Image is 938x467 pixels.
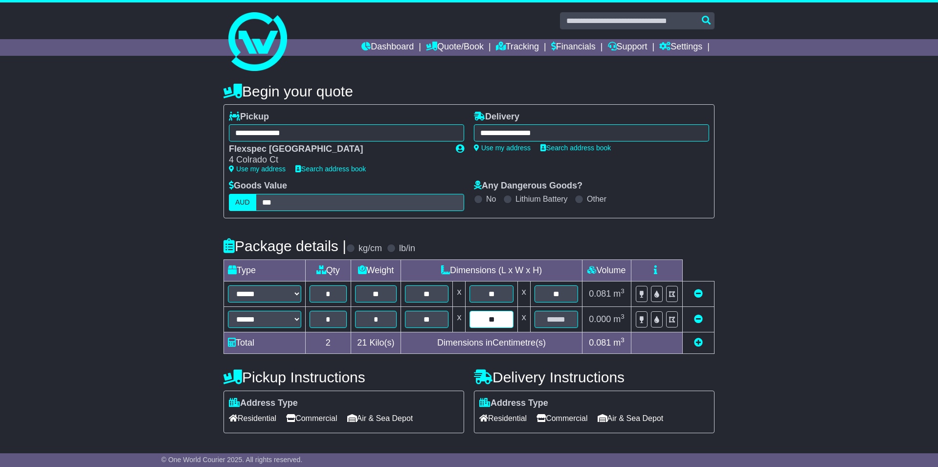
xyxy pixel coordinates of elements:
[28,57,36,65] img: tab_domain_overview_orange.svg
[479,398,548,409] label: Address Type
[589,338,611,348] span: 0.081
[224,332,306,353] td: Total
[361,39,414,56] a: Dashboard
[229,144,446,155] div: Flexspec [GEOGRAPHIC_DATA]
[496,39,539,56] a: Tracking
[306,259,351,281] td: Qty
[399,243,415,254] label: lb/in
[694,314,703,324] a: Remove this item
[598,411,664,426] span: Air & Sea Depot
[474,144,531,152] a: Use my address
[659,39,702,56] a: Settings
[479,411,527,426] span: Residential
[110,58,161,64] div: Keywords by Traffic
[426,39,484,56] a: Quote/Book
[587,194,606,204] label: Other
[517,306,530,332] td: x
[608,39,648,56] a: Support
[99,57,107,65] img: tab_keywords_by_traffic_grey.svg
[540,144,611,152] a: Search address book
[401,259,582,281] td: Dimensions (L x W x H)
[229,112,269,122] label: Pickup
[517,281,530,306] td: x
[286,411,337,426] span: Commercial
[347,411,413,426] span: Air & Sea Depot
[589,289,611,299] span: 0.081
[223,83,715,99] h4: Begin your quote
[306,332,351,353] td: 2
[229,398,298,409] label: Address Type
[229,411,276,426] span: Residential
[613,314,625,324] span: m
[474,369,715,385] h4: Delivery Instructions
[694,289,703,299] a: Remove this item
[16,25,23,33] img: website_grey.svg
[229,165,286,173] a: Use my address
[401,332,582,353] td: Dimensions in Centimetre(s)
[224,259,306,281] td: Type
[39,58,88,64] div: Domain Overview
[621,336,625,344] sup: 3
[515,194,568,204] label: Lithium Battery
[229,181,287,191] label: Goods Value
[621,313,625,320] sup: 3
[229,194,256,211] label: AUD
[486,194,496,204] label: No
[223,238,346,254] h4: Package details |
[453,306,466,332] td: x
[621,287,625,295] sup: 3
[589,314,611,324] span: 0.000
[694,338,703,348] a: Add new item
[223,369,464,385] h4: Pickup Instructions
[16,16,23,23] img: logo_orange.svg
[229,155,446,165] div: 4 Colrado Ct
[474,181,582,191] label: Any Dangerous Goods?
[453,281,466,306] td: x
[582,259,631,281] td: Volume
[536,411,587,426] span: Commercial
[613,289,625,299] span: m
[358,243,382,254] label: kg/cm
[27,16,48,23] div: v 4.0.25
[551,39,596,56] a: Financials
[295,165,366,173] a: Search address book
[613,338,625,348] span: m
[351,259,401,281] td: Weight
[357,338,367,348] span: 21
[161,456,303,464] span: © One World Courier 2025. All rights reserved.
[474,112,519,122] label: Delivery
[25,25,108,33] div: Domain: [DOMAIN_NAME]
[351,332,401,353] td: Kilo(s)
